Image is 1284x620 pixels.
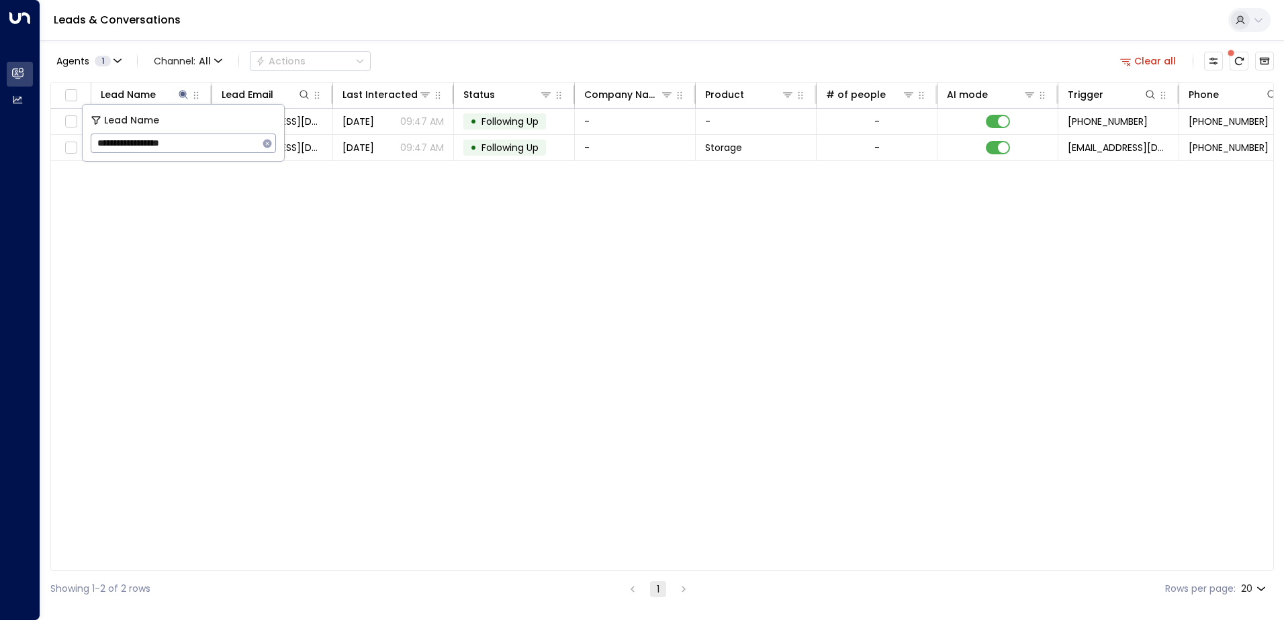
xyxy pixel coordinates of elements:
[696,109,817,134] td: -
[342,141,374,154] span: Sep 02, 2025
[222,87,273,103] div: Lead Email
[101,87,190,103] div: Lead Name
[874,141,880,154] div: -
[256,55,306,67] div: Actions
[705,87,744,103] div: Product
[50,52,126,70] button: Agents1
[1068,87,1157,103] div: Trigger
[575,135,696,160] td: -
[1189,141,1269,154] span: +447910882065
[342,87,418,103] div: Last Interacted
[54,12,181,28] a: Leads & Conversations
[481,141,539,154] span: Following Up
[470,136,477,159] div: •
[1189,87,1279,103] div: Phone
[400,141,444,154] p: 09:47 AM
[1068,115,1148,128] span: +447910882065
[650,581,666,597] button: page 1
[826,87,915,103] div: # of people
[250,51,371,71] button: Actions
[222,87,311,103] div: Lead Email
[947,87,1036,103] div: AI mode
[1241,579,1269,599] div: 20
[463,87,495,103] div: Status
[575,109,696,134] td: -
[250,51,371,71] div: Button group with a nested menu
[400,115,444,128] p: 09:47 AM
[62,140,79,156] span: Toggle select row
[1189,115,1269,128] span: +447910882065
[1189,87,1219,103] div: Phone
[342,115,374,128] span: Sep 03, 2025
[1204,52,1223,70] button: Customize
[584,87,674,103] div: Company Name
[584,87,660,103] div: Company Name
[1255,52,1274,70] button: Archived Leads
[1115,52,1182,70] button: Clear all
[481,115,539,128] span: Following Up
[705,87,794,103] div: Product
[101,87,156,103] div: Lead Name
[104,113,159,128] span: Lead Name
[624,580,692,597] nav: pagination navigation
[1230,52,1248,70] span: There are new threads available. Refresh the grid to view the latest updates.
[342,87,432,103] div: Last Interacted
[199,56,211,66] span: All
[56,56,89,66] span: Agents
[947,87,988,103] div: AI mode
[95,56,111,66] span: 1
[826,87,886,103] div: # of people
[62,87,79,104] span: Toggle select all
[148,52,228,70] span: Channel:
[1165,582,1236,596] label: Rows per page:
[1068,87,1103,103] div: Trigger
[1068,141,1169,154] span: leads@space-station.co.uk
[705,141,742,154] span: Storage
[470,110,477,133] div: •
[50,582,150,596] div: Showing 1-2 of 2 rows
[874,115,880,128] div: -
[62,113,79,130] span: Toggle select row
[148,52,228,70] button: Channel:All
[463,87,553,103] div: Status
